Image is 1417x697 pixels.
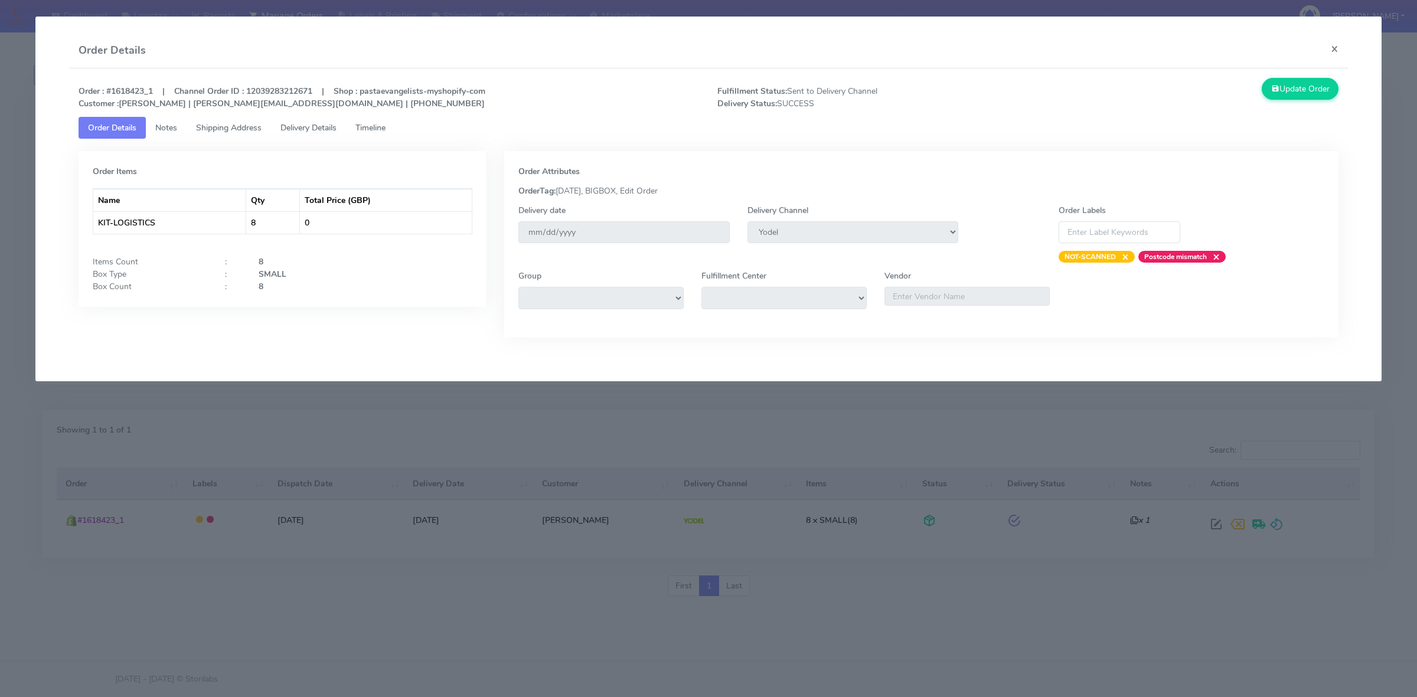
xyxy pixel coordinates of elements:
[280,122,337,133] span: Delivery Details
[79,42,146,58] h4: Order Details
[884,287,1050,306] input: Enter Vendor Name
[518,185,556,197] strong: OrderTag:
[1059,221,1180,243] input: Enter Label Keywords
[1144,252,1207,261] strong: Postcode mismatch
[246,211,300,234] td: 8
[259,256,263,267] strong: 8
[196,122,262,133] span: Shipping Address
[518,166,580,177] strong: Order Attributes
[1065,252,1116,261] strong: NOT-SCANNED
[84,268,216,280] div: Box Type
[84,256,216,268] div: Items Count
[93,211,246,234] td: KIT-LOGISTICS
[93,189,246,211] th: Name
[79,117,1338,139] ul: Tabs
[79,86,485,109] strong: Order : #1618423_1 | Channel Order ID : 12039283212671 | Shop : pastaevangelists-myshopify-com [P...
[84,280,216,293] div: Box Count
[510,185,1333,197] div: [DATE], BIGBOX, Edit Order
[518,204,566,217] label: Delivery date
[216,256,249,268] div: :
[518,270,541,282] label: Group
[259,269,286,280] strong: SMALL
[155,122,177,133] span: Notes
[1059,204,1106,217] label: Order Labels
[747,204,808,217] label: Delivery Channel
[79,98,119,109] strong: Customer :
[88,122,136,133] span: Order Details
[355,122,386,133] span: Timeline
[300,211,472,234] td: 0
[717,98,777,109] strong: Delivery Status:
[300,189,472,211] th: Total Price (GBP)
[1321,33,1348,64] button: Close
[1262,78,1338,100] button: Update Order
[216,280,249,293] div: :
[259,281,263,292] strong: 8
[93,166,137,177] strong: Order Items
[246,189,300,211] th: Qty
[216,268,249,280] div: :
[884,270,911,282] label: Vendor
[708,85,1028,110] span: Sent to Delivery Channel SUCCESS
[1207,251,1220,263] span: ×
[701,270,766,282] label: Fulfillment Center
[1116,251,1129,263] span: ×
[717,86,787,97] strong: Fulfillment Status:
